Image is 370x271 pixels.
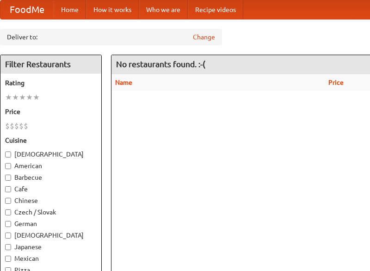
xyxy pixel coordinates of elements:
[328,79,344,86] a: Price
[188,0,243,19] a: Recipe videos
[115,79,132,86] a: Name
[5,186,11,192] input: Cafe
[26,92,33,102] li: ★
[5,78,97,88] h5: Rating
[10,121,14,131] li: $
[5,254,97,263] label: Mexican
[5,175,11,181] input: Barbecue
[5,184,97,194] label: Cafe
[54,0,86,19] a: Home
[5,209,11,215] input: Czech / Slovak
[5,219,97,228] label: German
[5,198,11,204] input: Chinese
[5,163,11,169] input: American
[5,242,97,252] label: Japanese
[5,208,97,217] label: Czech / Slovak
[0,0,54,19] a: FoodMe
[0,55,101,74] h4: Filter Restaurants
[139,0,188,19] a: Who we are
[5,221,11,227] input: German
[5,136,97,145] h5: Cuisine
[5,231,97,240] label: [DEMOGRAPHIC_DATA]
[5,161,97,170] label: American
[14,121,19,131] li: $
[86,0,139,19] a: How it works
[33,92,40,102] li: ★
[19,121,24,131] li: $
[5,173,97,182] label: Barbecue
[5,196,97,205] label: Chinese
[24,121,28,131] li: $
[5,150,97,159] label: [DEMOGRAPHIC_DATA]
[19,92,26,102] li: ★
[5,244,11,250] input: Japanese
[5,92,12,102] li: ★
[116,60,205,69] ng-pluralize: No restaurants found. :-(
[5,233,11,239] input: [DEMOGRAPHIC_DATA]
[5,121,10,131] li: $
[12,92,19,102] li: ★
[193,32,215,42] a: Change
[5,107,97,116] h5: Price
[5,256,11,262] input: Mexican
[5,151,11,158] input: [DEMOGRAPHIC_DATA]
